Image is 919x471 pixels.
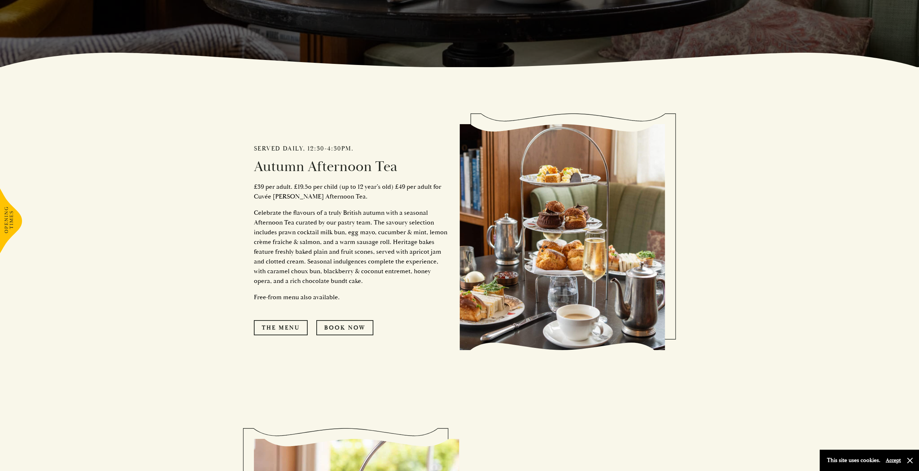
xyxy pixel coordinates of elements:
[254,182,449,201] p: £39 per adult. £19.5o per child (up to 12 year’s old) £49 per adult for Cuvée [PERSON_NAME] After...
[827,455,880,466] p: This site uses cookies.
[254,292,449,302] p: Free-from menu also available.
[886,457,901,464] button: Accept
[254,158,449,175] h2: Autumn Afternoon Tea
[906,457,914,464] button: Close and accept
[254,320,308,335] a: The Menu
[254,145,449,153] h2: Served daily, 12:30-4:30pm.
[254,208,449,286] p: Celebrate the flavours of a truly British autumn with a seasonal Afternoon Tea curated by our pas...
[316,320,373,335] a: Book Now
